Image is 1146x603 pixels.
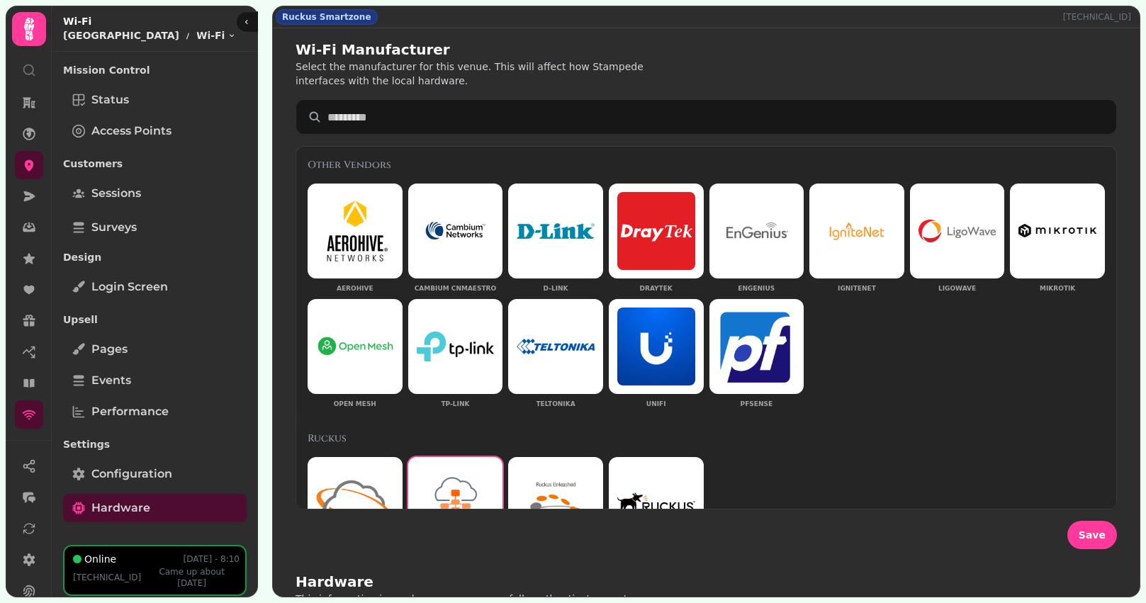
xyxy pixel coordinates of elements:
[417,466,494,543] img: Ruckus Smartzone
[709,284,804,294] p: EnGenius
[91,403,169,420] span: Performance
[517,339,595,354] img: Teltonika
[91,91,129,108] span: Status
[159,567,197,577] span: Came up
[184,553,240,565] p: [DATE] - 8:10
[63,57,247,83] p: Mission Control
[308,284,403,294] p: Aerohive
[63,28,179,43] p: [GEOGRAPHIC_DATA]
[91,123,172,140] span: Access Points
[52,52,258,545] nav: Tabs
[1018,224,1096,237] img: Mikrotik
[84,552,116,566] p: Online
[316,192,394,270] img: Aerohive
[508,284,603,294] p: D-Link
[177,567,225,588] span: about [DATE]
[91,185,141,202] span: Sessions
[1079,530,1106,540] span: Save
[63,273,247,301] a: Login screen
[417,212,495,249] img: Cambium cnMaestro
[63,151,247,176] p: Customers
[63,28,236,43] nav: breadcrumb
[609,400,704,410] p: UniFi
[517,476,595,534] img: Ruckus Unleashed
[1067,521,1117,549] button: Save
[276,9,378,25] div: Ruckus Smartzone
[308,158,1105,172] h3: Other Vendors
[308,400,403,410] p: Open Mesh
[1010,284,1105,294] p: Mikrotik
[63,244,247,270] p: Design
[63,460,247,488] a: Configuration
[910,284,1005,294] p: Ligowave
[91,219,137,236] span: Surveys
[1063,11,1137,23] p: [TECHNICAL_ID]
[316,474,394,535] img: Ruckus Cloud
[63,179,247,208] a: Sessions
[609,284,704,294] p: DrayTek
[818,192,896,270] img: IgniteNet
[63,213,247,242] a: Surveys
[308,432,1105,446] h3: Ruckus
[809,284,904,294] p: IgniteNet
[417,332,495,361] img: TP-Link
[718,310,796,383] img: pfSense
[617,192,695,270] img: DrayTek
[63,14,236,28] h2: Wi-Fi
[63,335,247,364] a: Pages
[296,60,658,88] p: Select the manufacturer for this venue. This will affect how Stampede interfaces with the local h...
[63,307,247,332] p: Upsell
[508,400,603,410] p: Teltonika
[617,308,695,385] img: UniFi
[91,500,150,517] span: Hardware
[91,466,172,483] span: Configuration
[91,278,168,295] span: Login screen
[196,28,236,43] button: Wi-Fi
[63,494,247,522] a: Hardware
[296,40,568,60] h2: Wi-Fi Manufacturer
[296,572,373,592] h2: Hardware
[718,192,796,270] img: EnGenius
[408,284,503,294] p: Cambium cnMaestro
[63,117,247,145] a: Access Points
[73,572,141,583] p: [TECHNICAL_ID]
[63,398,247,426] a: Performance
[408,400,503,410] p: TP-Link
[63,545,247,596] button: Online[DATE] - 8:10[TECHNICAL_ID]Came upabout [DATE]
[63,432,247,457] p: Settings
[91,341,128,358] span: Pages
[517,223,595,239] img: D-Link
[91,372,131,389] span: Events
[63,366,247,395] a: Events
[617,492,695,517] img: Ruckus Zonedirector
[919,220,996,242] img: Ligowave
[709,400,804,410] p: pfSense
[316,337,394,356] img: Open Mesh
[63,86,247,114] a: Status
